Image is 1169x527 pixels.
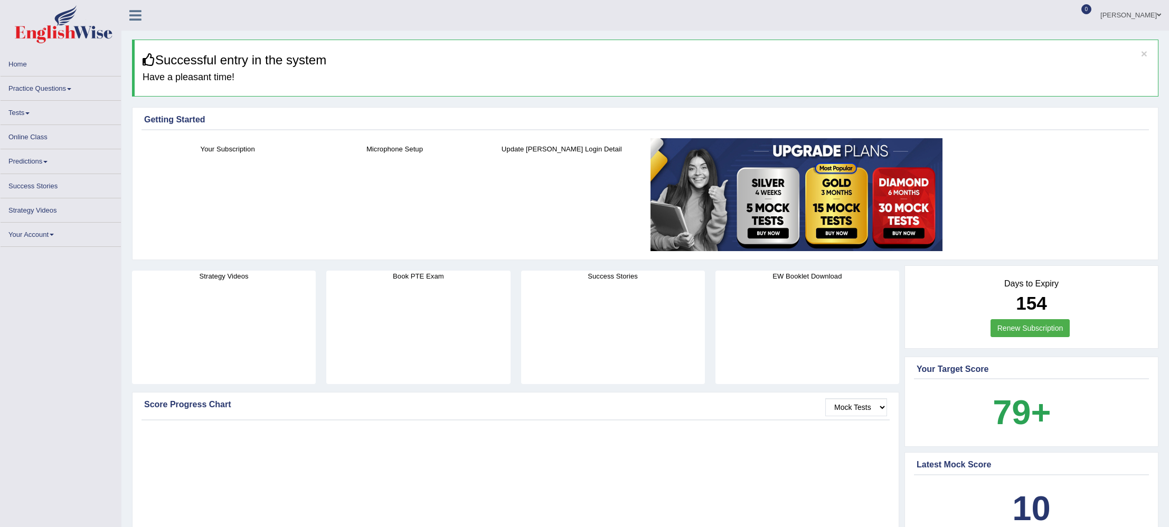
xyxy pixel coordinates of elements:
[917,279,1146,289] h4: Days to Expiry
[1,125,121,146] a: Online Class
[484,143,640,155] h4: Update [PERSON_NAME] Login Detail
[521,271,705,282] h4: Success Stories
[715,271,899,282] h4: EW Booklet Download
[316,143,473,155] h4: Microphone Setup
[143,72,1150,83] h4: Have a pleasant time!
[1,198,121,219] a: Strategy Videos
[651,138,942,251] img: small5.jpg
[993,393,1051,432] b: 79+
[1,149,121,170] a: Predictions
[1,101,121,121] a: Tests
[917,363,1146,376] div: Your Target Score
[144,398,887,411] div: Score Progress Chart
[144,113,1146,126] div: Getting Started
[132,271,316,282] h4: Strategy Videos
[1141,48,1147,59] button: ×
[143,53,1150,67] h3: Successful entry in the system
[991,319,1070,337] a: Renew Subscription
[1081,4,1092,14] span: 0
[1,223,121,243] a: Your Account
[1,52,121,73] a: Home
[1016,293,1047,313] b: 154
[149,143,306,155] h4: Your Subscription
[917,458,1146,471] div: Latest Mock Score
[1,174,121,195] a: Success Stories
[1,76,121,97] a: Practice Questions
[326,271,510,282] h4: Book PTE Exam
